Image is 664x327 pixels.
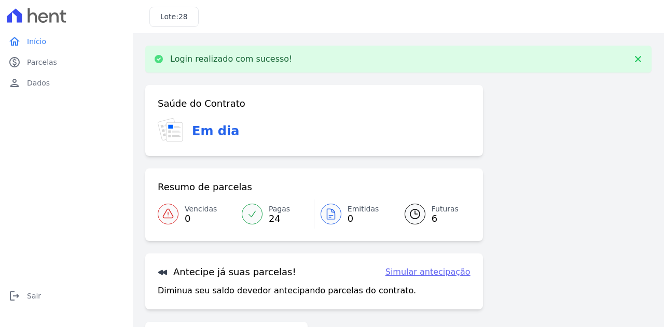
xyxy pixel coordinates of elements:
a: homeInício [4,31,129,52]
h3: Saúde do Contrato [158,97,245,110]
h3: Resumo de parcelas [158,181,252,193]
span: 0 [348,215,379,223]
a: paidParcelas [4,52,129,73]
a: logoutSair [4,286,129,306]
span: Vencidas [185,204,217,215]
span: Parcelas [27,57,57,67]
h3: Antecipe já suas parcelas! [158,266,296,278]
a: Emitidas 0 [314,200,392,229]
span: Pagas [269,204,290,215]
span: Início [27,36,46,47]
a: Vencidas 0 [158,200,236,229]
a: personDados [4,73,129,93]
p: Diminua seu saldo devedor antecipando parcelas do contrato. [158,285,416,297]
i: home [8,35,21,48]
h3: Em dia [192,122,239,140]
i: paid [8,56,21,68]
p: Login realizado com sucesso! [170,54,293,64]
a: Futuras 6 [392,200,471,229]
a: Simular antecipação [385,266,471,278]
span: 24 [269,215,290,223]
span: 6 [432,215,459,223]
a: Pagas 24 [236,200,314,229]
i: person [8,77,21,89]
span: 28 [178,12,188,21]
span: Sair [27,291,41,301]
span: 0 [185,215,217,223]
h3: Lote: [160,11,188,22]
span: Futuras [432,204,459,215]
i: logout [8,290,21,302]
span: Dados [27,78,50,88]
span: Emitidas [348,204,379,215]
